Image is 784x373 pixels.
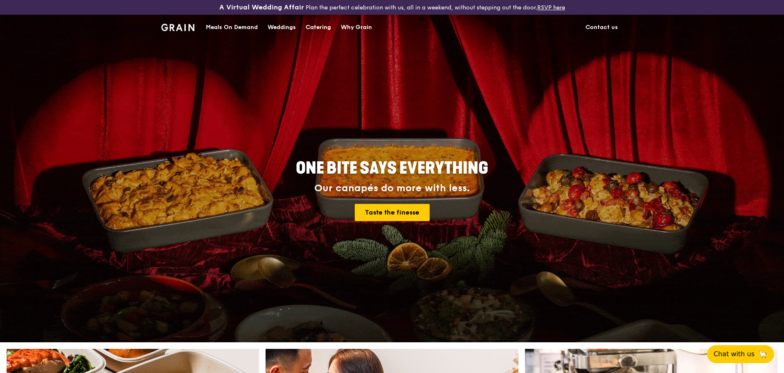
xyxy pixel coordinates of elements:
a: Weddings [263,15,301,40]
a: Contact us [581,15,623,40]
span: ONE BITE SAYS EVERYTHING [296,158,488,178]
a: Taste the finesse [355,204,430,221]
div: Why Grain [341,15,372,40]
div: Catering [306,15,331,40]
div: Plan the perfect celebration with us, all in a weekend, without stepping out the door. [156,3,628,11]
img: Grain [161,24,194,31]
a: RSVP here [537,4,565,11]
div: Our canapés do more with less. [245,183,539,194]
a: Catering [301,15,336,40]
a: Why Grain [336,15,377,40]
button: Chat with us🦙 [707,345,774,363]
h3: A Virtual Wedding Affair [219,3,304,11]
a: GrainGrain [161,14,194,39]
span: 🦙 [758,349,768,359]
div: Weddings [268,15,296,40]
span: Chat with us [714,349,755,359]
div: Meals On Demand [206,15,258,40]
